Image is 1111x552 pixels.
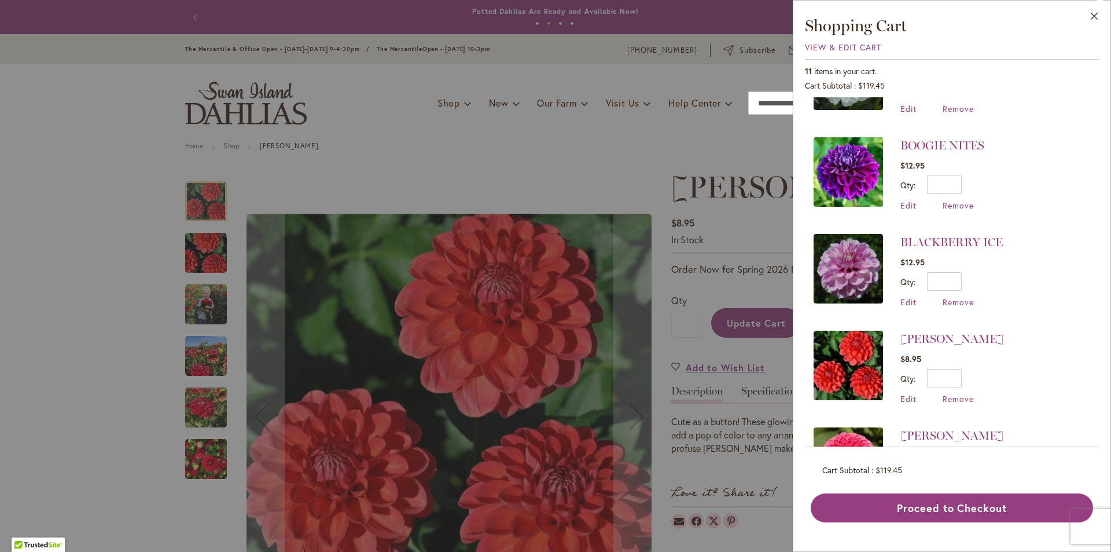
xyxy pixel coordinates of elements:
[943,297,974,308] span: Remove
[900,353,921,364] span: $8.95
[943,393,974,404] a: Remove
[900,103,917,114] a: Edit
[900,160,925,171] span: $12.95
[900,332,1003,346] a: [PERSON_NAME]
[814,427,883,497] img: REBECCA LYNN
[900,276,915,287] label: Qty
[900,373,915,384] label: Qty
[805,65,812,76] span: 11
[900,138,984,152] a: BOOGIE NITES
[900,180,915,191] label: Qty
[858,80,885,91] span: $119.45
[814,65,877,76] span: items in your cart.
[900,297,917,308] a: Edit
[875,465,902,476] span: $119.45
[606,97,639,109] span: Visit Us
[811,493,1093,522] button: Proceed to Checkout
[900,257,925,268] span: $12.95
[489,97,508,109] span: New
[814,234,883,308] a: BLACKBERRY ICE
[814,427,883,501] a: REBECCA LYNN
[822,465,869,476] span: Cart Subtotal
[814,137,883,211] a: BOOGIE NITES
[537,97,576,109] span: Our Farm
[805,16,907,35] span: Shopping Cart
[437,97,460,109] span: Shop
[805,80,852,91] span: Cart Subtotal
[900,429,1003,443] a: [PERSON_NAME]
[9,511,41,543] iframe: Launch Accessibility Center
[668,97,721,109] span: Help Center
[943,103,974,114] a: Remove
[943,200,974,211] a: Remove
[814,234,883,304] img: BLACKBERRY ICE
[900,235,1003,249] a: BLACKBERRY ICE
[900,393,917,404] a: Edit
[900,200,917,211] a: Edit
[814,331,883,404] a: BENJAMIN MATTHEW
[814,331,883,400] img: BENJAMIN MATTHEW
[814,137,883,207] img: BOOGIE NITES
[805,42,881,53] a: View & Edit Cart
